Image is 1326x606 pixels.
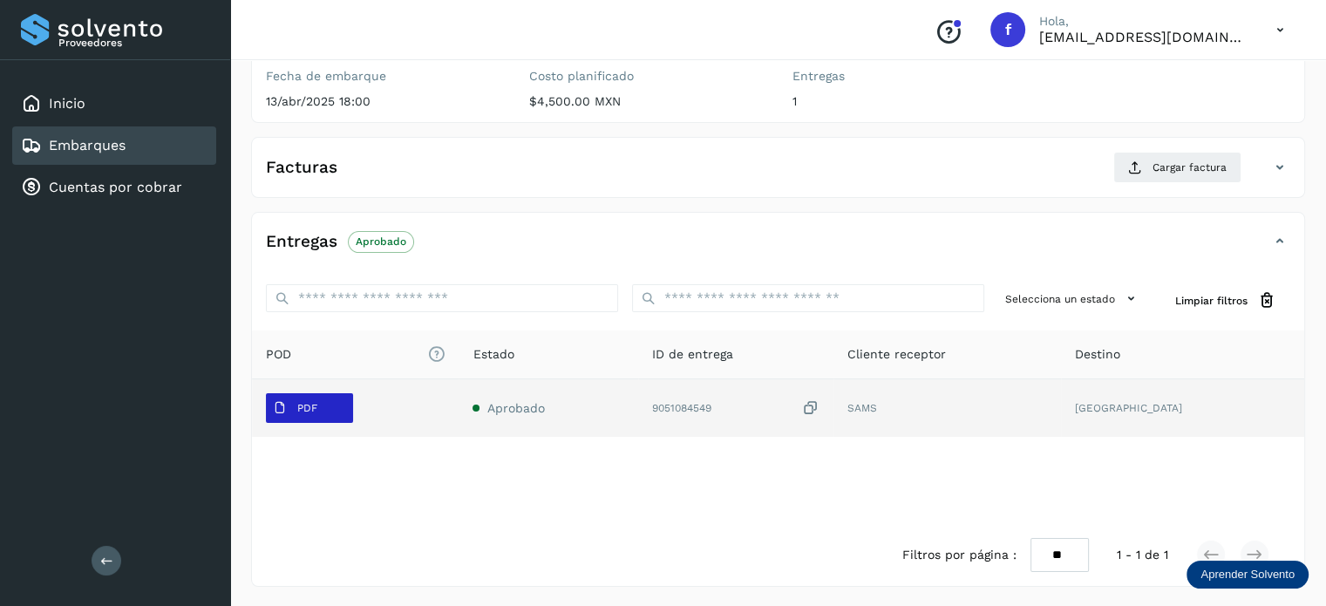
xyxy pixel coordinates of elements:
h4: Entregas [266,232,337,252]
h4: Facturas [266,158,337,178]
button: Cargar factura [1113,152,1241,183]
p: facturacion@wht-transport.com [1039,29,1248,45]
p: 13/abr/2025 18:00 [266,94,501,109]
span: Aprobado [486,401,544,415]
a: Embarques [49,137,126,153]
a: Inicio [49,95,85,112]
div: FacturasCargar factura [252,152,1304,197]
label: Costo planificado [529,69,765,84]
label: Entregas [792,69,1028,84]
p: PDF [297,402,317,414]
button: PDF [266,393,353,423]
p: $4,500.00 MXN [529,94,765,109]
button: Selecciona un estado [998,284,1147,313]
td: SAMS [833,379,1061,437]
span: Cargar factura [1153,160,1227,175]
p: Aprobado [356,235,406,248]
div: EntregasAprobado [252,227,1304,270]
span: ID de entrega [652,345,733,364]
td: [GEOGRAPHIC_DATA] [1061,379,1304,437]
span: Destino [1075,345,1120,364]
p: Proveedores [58,37,209,49]
p: Aprender Solvento [1200,568,1295,582]
span: Filtros por página : [902,546,1017,564]
span: POD [266,345,445,364]
span: Limpiar filtros [1175,293,1248,309]
div: 9051084549 [652,399,820,418]
div: Cuentas por cobrar [12,168,216,207]
p: Hola, [1039,14,1248,29]
div: Inicio [12,85,216,123]
span: 1 - 1 de 1 [1117,546,1168,564]
div: Aprender Solvento [1187,561,1309,589]
div: Embarques [12,126,216,165]
a: Cuentas por cobrar [49,179,182,195]
button: Limpiar filtros [1161,284,1290,317]
span: Estado [473,345,513,364]
span: Cliente receptor [847,345,946,364]
p: 1 [792,94,1028,109]
label: Fecha de embarque [266,69,501,84]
